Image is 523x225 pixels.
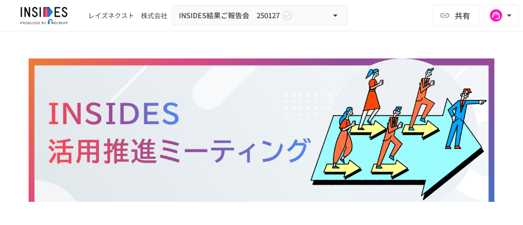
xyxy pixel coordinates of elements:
[88,10,167,20] div: レイズネクスト 株式会社
[179,9,280,22] span: INSIDES結果ご報告会 250127
[29,58,494,210] img: gRC6TOiF9WxeWeNd1coiqPCNnF8Zvl21JJl46SzCEC5
[455,9,470,22] span: 共有
[172,6,348,25] button: INSIDES結果ご報告会 250127
[433,4,479,26] button: 共有
[9,7,79,24] img: JmGSPSkPjKwBq77AtHmwC7bJguQHJlCRQfAXtnx4WuV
